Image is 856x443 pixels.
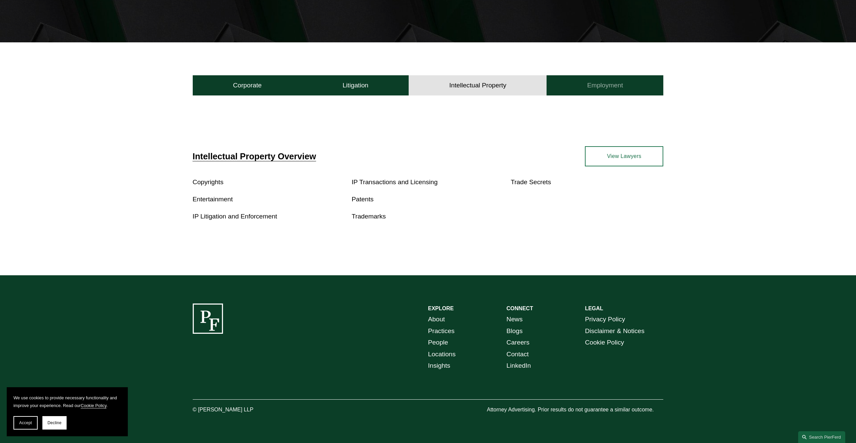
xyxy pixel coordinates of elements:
a: News [507,314,523,325]
p: We use cookies to provide necessary functionality and improve your experience. Read our . [13,394,121,409]
a: Privacy Policy [585,314,625,325]
strong: EXPLORE [428,306,454,311]
a: Blogs [507,325,523,337]
a: Intellectual Property Overview [193,152,316,161]
a: Contact [507,349,529,360]
a: Trade Secrets [511,178,551,186]
h4: Employment [587,81,623,89]
strong: LEGAL [585,306,603,311]
a: Trademarks [352,213,386,220]
a: Patents [352,196,374,203]
a: LinkedIn [507,360,531,372]
p: © [PERSON_NAME] LLP [193,405,291,415]
button: Accept [13,416,38,430]
a: Cookie Policy [585,337,624,349]
strong: CONNECT [507,306,533,311]
a: IP Transactions and Licensing [352,178,438,186]
a: Cookie Policy [81,403,107,408]
h4: Litigation [342,81,368,89]
a: View Lawyers [585,146,663,166]
span: Accept [19,420,32,425]
p: Attorney Advertising. Prior results do not guarantee a similar outcome. [487,405,663,415]
h4: Intellectual Property [449,81,507,89]
a: Practices [428,325,455,337]
section: Cookie banner [7,387,128,436]
a: Search this site [798,431,845,443]
a: People [428,337,448,349]
button: Decline [42,416,67,430]
a: Entertainment [193,196,233,203]
a: Insights [428,360,450,372]
a: Locations [428,349,456,360]
a: Copyrights [193,178,224,186]
a: About [428,314,445,325]
a: IP Litigation and Enforcement [193,213,277,220]
a: Disclaimer & Notices [585,325,644,337]
h4: Corporate [233,81,262,89]
span: Decline [47,420,62,425]
a: Careers [507,337,529,349]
